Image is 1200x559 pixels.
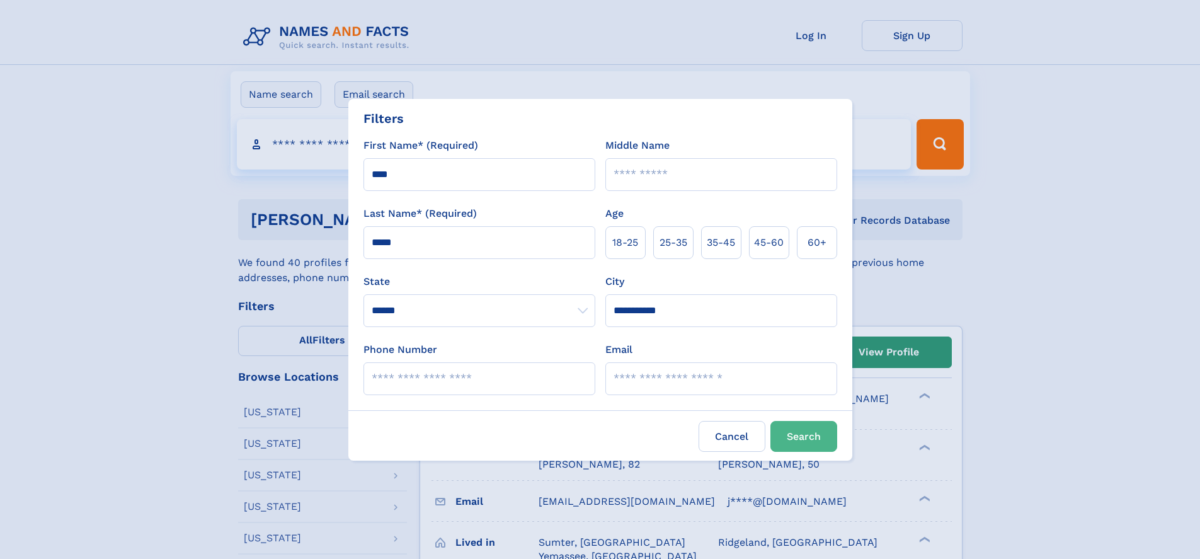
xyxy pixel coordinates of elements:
button: Search [770,421,837,452]
label: State [363,274,595,289]
label: Cancel [699,421,765,452]
label: Middle Name [605,138,670,153]
span: 60+ [808,235,826,250]
label: Last Name* (Required) [363,206,477,221]
label: Phone Number [363,342,437,357]
label: Email [605,342,632,357]
label: First Name* (Required) [363,138,478,153]
span: 35‑45 [707,235,735,250]
div: Filters [363,109,404,128]
label: Age [605,206,624,221]
span: 25‑35 [660,235,687,250]
label: City [605,274,624,289]
span: 45‑60 [754,235,784,250]
span: 18‑25 [612,235,638,250]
